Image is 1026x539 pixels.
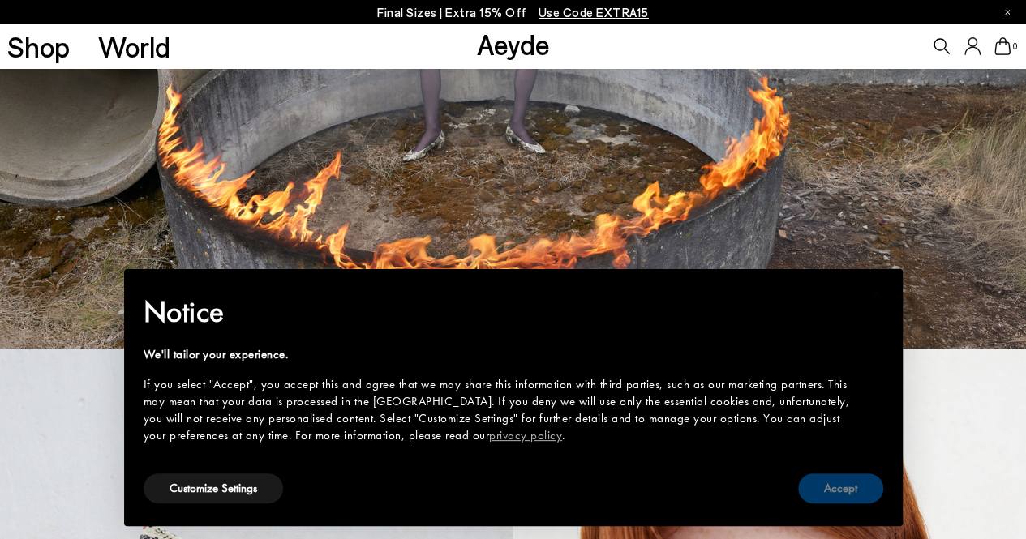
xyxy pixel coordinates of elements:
[489,427,562,443] a: privacy policy
[98,32,170,61] a: World
[144,376,857,444] div: If you select "Accept", you accept this and agree that we may share this information with third p...
[798,473,883,503] button: Accept
[7,32,70,61] a: Shop
[377,2,649,23] p: Final Sizes | Extra 15% Off
[539,5,649,19] span: Navigate to /collections/ss25-final-sizes
[994,37,1011,55] a: 0
[857,274,896,313] button: Close this notice
[1011,42,1019,51] span: 0
[476,27,549,61] a: Aeyde
[144,291,857,333] h2: Notice
[144,473,283,503] button: Customize Settings
[871,280,882,306] span: ×
[144,346,857,363] div: We'll tailor your experience.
